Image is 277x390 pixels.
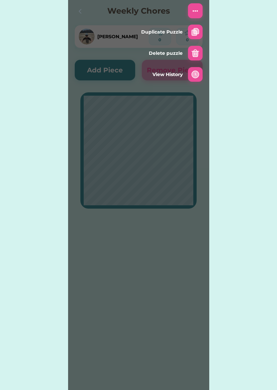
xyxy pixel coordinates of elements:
[141,29,183,36] div: Duplicate Puzzle
[149,50,183,57] div: Delete puzzle
[191,70,199,78] img: interface-time-clock-circle--clock-loading-measure-time-circle.svg
[96,5,181,17] h4: Weekly Chores
[191,49,199,57] img: interface-delete-bin-2--remove-delete-empty-bin-trash-garbage.svg
[191,28,199,36] img: Interface-file-double--file-common-double.svg
[191,7,199,15] img: Interface-setting-menu-horizontal-circle--navigation-dots-three-circle-button-horizontal-menu.svg
[152,71,183,78] div: View History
